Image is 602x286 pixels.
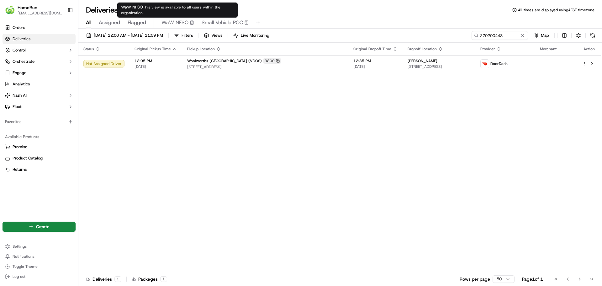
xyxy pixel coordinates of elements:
button: Settings [3,242,76,251]
span: Promise [13,144,27,150]
div: Page 1 of 1 [522,276,543,282]
span: [DATE] [135,64,177,69]
span: Original Dropoff Time [353,46,391,51]
span: 12:05 PM [135,58,177,63]
button: Returns [3,165,76,175]
span: Woolworths [GEOGRAPHIC_DATA] (VDOS) [187,58,262,63]
img: HomeRun [5,5,15,15]
span: Filters [182,33,193,38]
span: Orchestrate [13,59,34,64]
span: [PERSON_NAME] [408,58,437,63]
a: Analytics [3,79,76,89]
span: Engage [13,70,26,76]
span: Fleet [13,104,22,110]
span: Log out [13,274,25,279]
button: Filters [171,31,196,40]
button: Orchestrate [3,57,76,67]
span: Dropoff Location [408,46,437,51]
div: 3800 [263,58,281,64]
span: Control [13,47,26,53]
button: Promise [3,142,76,152]
span: Map [541,33,549,38]
span: All [86,19,91,26]
span: Assigned [99,19,120,26]
button: [EMAIL_ADDRESS][DOMAIN_NAME] [18,11,62,16]
p: Rows per page [460,276,490,282]
span: Merchant [540,46,557,51]
button: Toggle Theme [3,262,76,271]
div: Action [583,46,596,51]
a: Deliveries [3,34,76,44]
span: Deliveries [13,36,30,42]
span: Live Monitoring [241,33,269,38]
span: Pickup Location [187,46,215,51]
div: 1 [114,276,121,282]
span: [STREET_ADDRESS] [408,64,470,69]
div: 1 [160,276,167,282]
div: Deliveries [86,276,121,282]
a: Product Catalog [5,155,73,161]
div: WaW NFSO [117,3,238,18]
span: Orders [13,25,25,30]
button: Nash AI [3,90,76,100]
span: WaW NFSO [161,19,188,26]
span: Notifications [13,254,34,259]
img: doordash_logo_v2.png [481,60,489,68]
input: Type to search [472,31,528,40]
button: Notifications [3,252,76,261]
button: HomeRun [18,4,37,11]
div: Available Products [3,132,76,142]
h1: Deliveries [86,5,118,15]
div: Packages [132,276,167,282]
div: Favorites [3,117,76,127]
span: [STREET_ADDRESS] [187,64,343,69]
button: Product Catalog [3,153,76,163]
span: Status [83,46,94,51]
span: Flagged [128,19,146,26]
button: Fleet [3,102,76,112]
button: HomeRunHomeRun[EMAIL_ADDRESS][DOMAIN_NAME] [3,3,65,18]
span: All times are displayed using AEST timezone [518,8,594,13]
span: This view is available to all users within the organization. [121,5,220,15]
span: Toggle Theme [13,264,38,269]
button: Create [3,222,76,232]
button: [DATE] 12:00 AM - [DATE] 11:59 PM [83,31,166,40]
span: Original Pickup Time [135,46,171,51]
button: Map [531,31,552,40]
button: Engage [3,68,76,78]
span: Settings [13,244,27,249]
span: Returns [13,167,27,172]
span: Provider [480,46,495,51]
span: Product Catalog [13,155,43,161]
span: Analytics [13,81,30,87]
span: [DATE] 12:00 AM - [DATE] 11:59 PM [94,33,163,38]
a: Promise [5,144,73,150]
button: Log out [3,272,76,281]
span: DoorDash [490,61,508,66]
span: Create [36,224,50,230]
a: Returns [5,167,73,172]
span: 12:35 PM [353,58,398,63]
button: Refresh [588,31,597,40]
span: Small Vehicle POC [202,19,243,26]
span: [DATE] [353,64,398,69]
a: Orders [3,23,76,33]
span: Nash AI [13,93,27,98]
span: Views [211,33,222,38]
button: Live Monitoring [230,31,272,40]
button: Control [3,45,76,55]
button: Views [201,31,225,40]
